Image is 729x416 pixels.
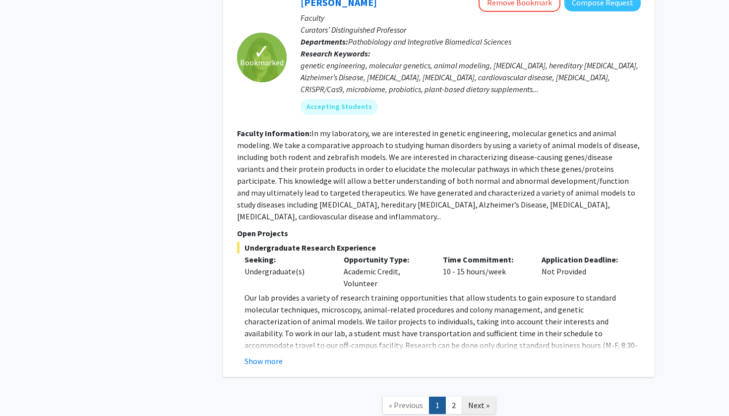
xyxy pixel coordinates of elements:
[435,254,535,289] div: 10 - 15 hours/week
[336,254,435,289] div: Academic Credit, Volunteer
[301,99,378,115] mat-chip: Accepting Students
[344,254,428,265] p: Opportunity Type:
[240,56,284,68] span: Bookmarked
[348,37,511,47] span: Pathobiology and Integrative Biomedical Sciences
[253,47,270,56] span: ✓
[443,254,527,265] p: Time Commitment:
[237,242,641,254] span: Undergraduate Research Experience
[389,400,423,410] span: « Previous
[301,24,641,36] p: Curators’ Distinguished Professor
[468,400,489,410] span: Next »
[237,128,311,138] b: Faculty Information:
[382,397,429,414] a: Previous Page
[7,371,42,409] iframe: Chat
[244,254,329,265] p: Seeking:
[301,12,641,24] p: Faculty
[244,292,641,375] p: Our lab provides a variety of research training opportunities that allow students to gain exposur...
[237,227,641,239] p: Open Projects
[542,254,626,265] p: Application Deadline:
[301,59,641,95] div: genetic engineering, molecular genetics, animal modeling, [MEDICAL_DATA], hereditary [MEDICAL_DAT...
[244,265,329,277] div: Undergraduate(s)
[244,355,283,367] button: Show more
[429,397,446,414] a: 1
[301,37,348,47] b: Departments:
[237,128,640,221] fg-read-more: In my laboratory, we are interested in genetic engineering, molecular genetics and animal modelin...
[445,397,462,414] a: 2
[301,49,370,58] b: Research Keywords:
[462,397,496,414] a: Next
[534,254,633,289] div: Not Provided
